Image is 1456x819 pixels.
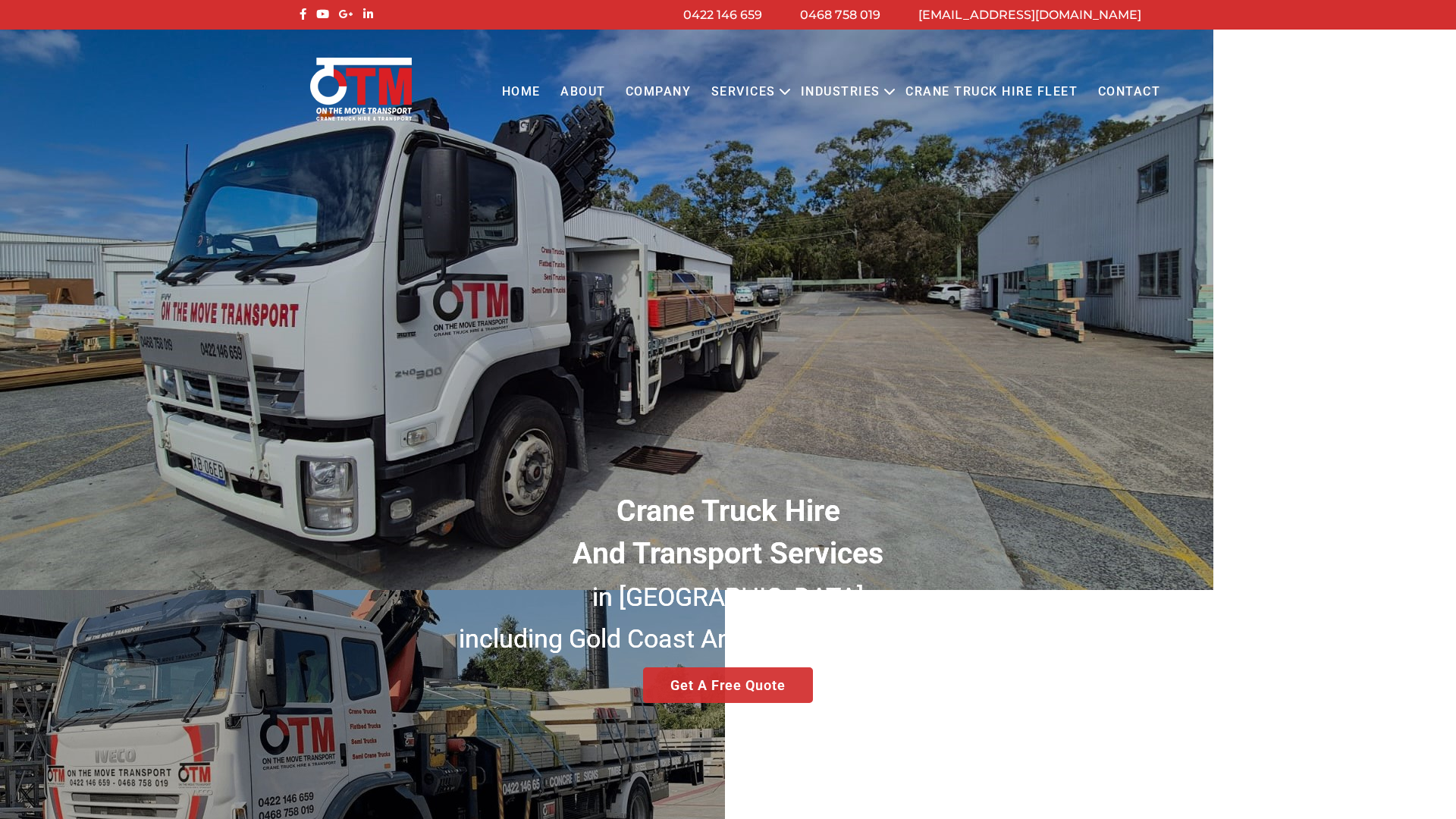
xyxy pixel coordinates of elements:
[683,8,762,22] a: 0422 146 659
[1087,71,1170,113] a: Contact
[643,667,813,703] a: Get A Free Quote
[701,71,786,113] a: Services
[896,71,1087,113] a: Crane Truck Hire Fleet
[800,8,880,22] a: 0468 758 019
[459,582,997,654] small: in [GEOGRAPHIC_DATA] including Gold Coast And [GEOGRAPHIC_DATA]
[791,71,890,113] a: Industries
[616,71,701,113] a: COMPANY
[918,8,1141,22] a: [EMAIL_ADDRESS][DOMAIN_NAME]
[551,71,616,113] a: About
[491,71,550,113] a: Home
